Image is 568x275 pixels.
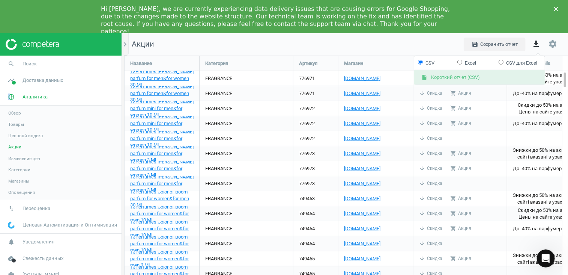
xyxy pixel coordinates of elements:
div: FRAGRANCE [205,255,232,262]
span: 13Perfumes [PERSON_NAME] parfum mini for men&for women 10 ML [130,129,194,148]
div: Скидка [419,180,442,187]
label: CSV [418,59,434,66]
div: 776973 [293,146,338,161]
i: arrow_downward [419,255,425,261]
div: FRAGRANCE [205,150,232,157]
i: shopping_cart [450,90,456,96]
div: Скидка [419,105,442,112]
span: 13Perfumes Color of Boom parfum mini for women&for men 10 ML [130,219,189,238]
div: Акция [450,105,471,112]
div: FRAGRANCE [205,180,232,187]
div: FRAGRANCE [205,195,232,202]
div: Скидка [419,120,442,127]
i: save [472,41,478,48]
a: 13Perfumes [PERSON_NAME] parfum mini for men&for women 3 ML [130,144,194,164]
span: Ценовой индекс [8,133,43,139]
div: Скидка [419,195,442,202]
a: 13Perfumes Color of Boom parfum mini for women&for men 10 ML [130,204,194,224]
span: Категория [205,60,228,67]
div: Close [554,7,561,11]
div: 749453 [293,191,338,206]
i: arrow_downward [419,135,425,141]
i: arrow_downward [419,120,425,126]
span: 13Perfumes Color of Boom parfum for women&for men 30 ML [130,189,189,208]
i: arrow_downward [419,225,425,231]
span: 13Perfumes [PERSON_NAME] parfum mini for men&for women 10 ML [130,114,194,133]
div: Акция [450,165,471,172]
label: CSV для Excel [499,59,537,66]
i: arrow_downward [419,150,425,156]
span: Акции [124,39,154,50]
a: [DOMAIN_NAME] [344,225,407,232]
div: FRAGRANCE [205,105,232,112]
label: Excel [457,59,476,66]
div: FRAGRANCE [205,225,232,232]
span: Оповещения [8,189,35,195]
a: 13Perfumes [PERSON_NAME] parfum mini for men&for women 10 ML [130,98,194,119]
div: Акция [450,150,471,157]
span: 13Perfumes [PERSON_NAME] parfum for men&for women 30 ML [130,69,194,88]
div: 776971 [293,71,338,86]
span: 13Perfumes [PERSON_NAME] parfum mini for men&for women 10 ML [130,99,194,118]
span: Доставка данных [23,77,63,84]
i: search [4,57,18,71]
a: [DOMAIN_NAME] [344,105,407,112]
span: Поиск [23,60,37,67]
div: Акция [450,120,471,127]
div: 776971 [293,86,338,101]
i: timeline [4,73,18,88]
i: shopping_cart [450,195,456,201]
button: Короткий отчет (CSV) [414,70,545,85]
a: [DOMAIN_NAME] [344,75,407,82]
div: Акция [450,90,471,97]
span: Ценовая Автоматизация и Оптимизация [23,222,117,228]
img: ajHJNr6hYgQAAAAASUVORK5CYII= [6,39,59,50]
div: Скидка [419,240,442,247]
span: Уведомления [23,239,54,245]
a: [DOMAIN_NAME] [344,135,407,142]
div: Акция [450,255,471,262]
div: Hi [PERSON_NAME], we are currently experiencing data delivery issues that are causing errors for ... [101,5,455,35]
i: arrow_downward [419,240,425,246]
div: FRAGRANCE [205,90,232,97]
span: Название [130,60,152,67]
div: Скидка [419,90,442,97]
span: Обзор [8,110,21,116]
i: shopping_cart [450,120,456,126]
button: saveСохранить отчет [464,38,526,51]
i: arrow_downward [419,180,425,186]
img: wGWNvw8QSZomAAAAABJRU5ErkJggg== [8,222,15,229]
span: Акции [8,144,21,150]
span: Товары [8,121,24,127]
div: Скидка [419,165,442,172]
a: [DOMAIN_NAME] [344,90,407,97]
div: 749454 [293,221,338,236]
div: Скидка [419,255,442,262]
i: pie_chart_outlined [4,90,18,104]
i: shopping_cart [450,165,456,171]
span: Магазины [8,178,29,184]
button: get_app [527,35,545,53]
span: Свежесть данных [23,255,63,262]
button: settings [545,36,560,52]
div: 776973 [293,161,338,176]
a: 13Perfumes Color of Boom parfum mini for women&for men 10 ML [130,234,194,254]
a: 13Perfumes [PERSON_NAME] parfum for men&for women 30 ML [130,83,194,104]
a: [DOMAIN_NAME] [344,120,407,127]
a: 13Perfumes [PERSON_NAME] parfum for men&for women 30 ML [130,68,194,89]
a: [DOMAIN_NAME] [344,180,407,187]
div: Скидка [419,135,442,142]
i: arrow_downward [419,105,425,111]
iframe: Intercom live chat [537,249,555,267]
div: FRAGRANCE [205,135,232,142]
a: 13Perfumes [PERSON_NAME] parfum mini for men&for women 3 ML [130,159,194,179]
div: 749455 [293,251,338,266]
a: 13Perfumes Color of Boom parfum mini for women&for men 3 ML [130,249,194,269]
i: settings [548,39,557,48]
div: 776972 [293,131,338,146]
span: 13Perfumes Color of Boom parfum mini for women&for men 10 ML [130,204,189,223]
div: Акция [450,195,471,202]
i: swap_vert [4,201,18,216]
a: [DOMAIN_NAME] [344,255,407,262]
i: shopping_cart [450,255,456,261]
